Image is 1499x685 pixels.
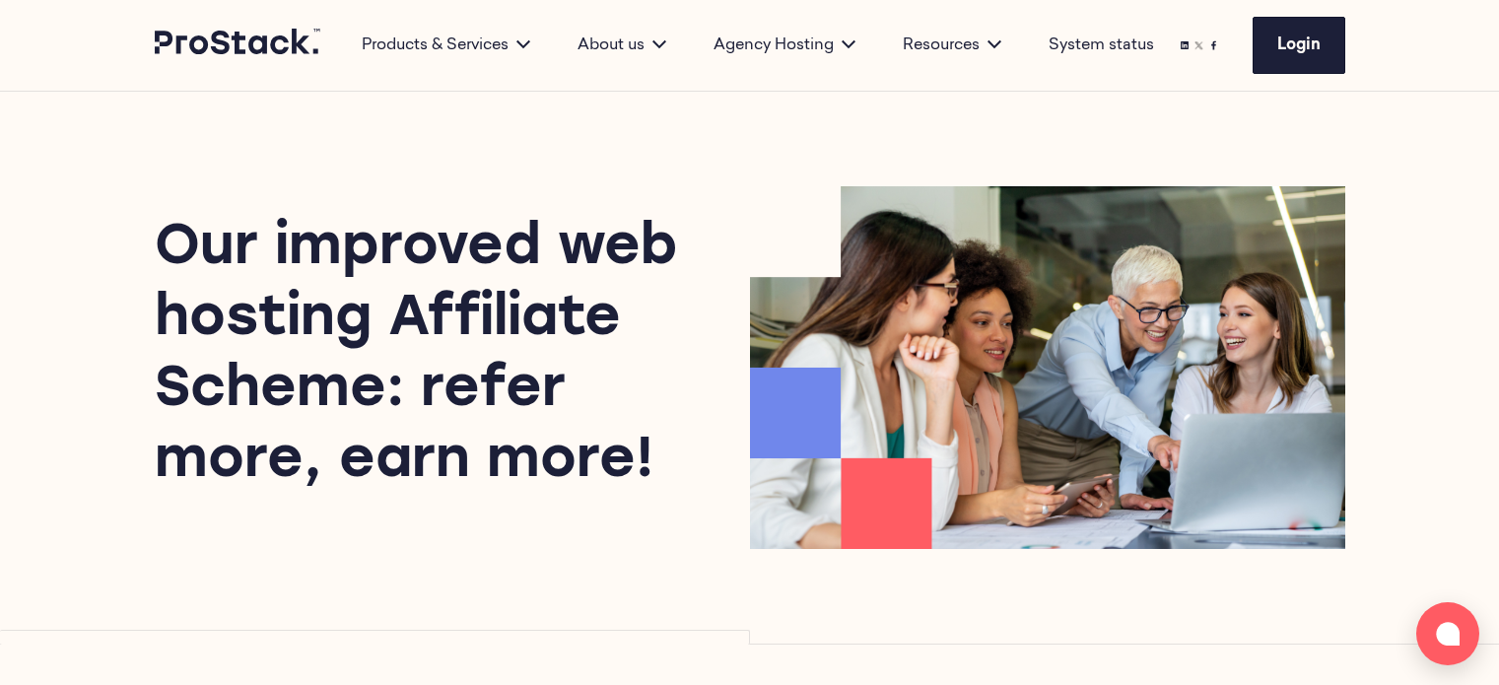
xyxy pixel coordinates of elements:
a: System status [1049,34,1154,57]
button: Open chat window [1416,602,1479,665]
a: Login [1253,17,1345,74]
img: Prostack-BlogImage-Aug25-ASL-768x468.png [750,186,1345,549]
a: Prostack logo [155,29,322,62]
div: Agency Hosting [690,34,879,57]
h1: Our improved web hosting Affiliate Scheme: refer more, earn more! [155,214,679,498]
div: About us [554,34,690,57]
div: Products & Services [338,34,554,57]
span: Login [1277,37,1321,53]
div: Resources [879,34,1025,57]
